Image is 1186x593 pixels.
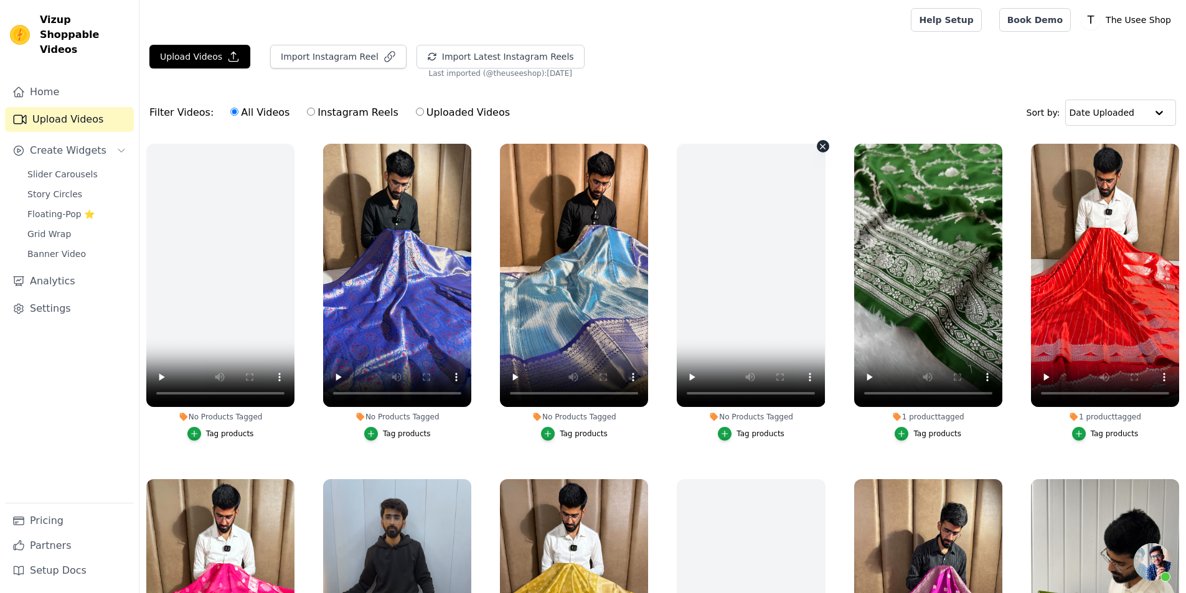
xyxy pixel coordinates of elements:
[913,429,961,439] div: Tag products
[187,427,254,441] button: Tag products
[854,412,1002,422] div: 1 product tagged
[149,98,517,127] div: Filter Videos:
[206,429,254,439] div: Tag products
[5,558,134,583] a: Setup Docs
[416,108,424,116] input: Uploaded Videos
[10,25,30,45] img: Vizup
[5,269,134,294] a: Analytics
[817,140,829,152] button: Video Delete
[230,105,290,121] label: All Videos
[1101,9,1176,31] p: The Usee Shop
[306,105,398,121] label: Instagram Reels
[911,8,981,32] a: Help Setup
[415,105,511,121] label: Uploaded Videos
[1031,412,1179,422] div: 1 product tagged
[27,228,71,240] span: Grid Wrap
[27,168,98,180] span: Slider Carousels
[429,68,572,78] span: Last imported (@ theuseeshop ): [DATE]
[230,108,238,116] input: All Videos
[40,12,129,57] span: Vizup Shoppable Videos
[20,205,134,223] a: Floating-Pop ⭐
[1134,543,1171,581] div: Open chat
[27,248,86,260] span: Banner Video
[718,427,784,441] button: Tag products
[500,412,648,422] div: No Products Tagged
[895,427,961,441] button: Tag products
[417,45,585,68] button: Import Latest Instagram Reels
[1091,429,1139,439] div: Tag products
[383,429,431,439] div: Tag products
[20,185,134,203] a: Story Circles
[20,245,134,263] a: Banner Video
[1087,14,1094,26] text: T
[1027,100,1177,126] div: Sort by:
[541,427,608,441] button: Tag products
[677,412,825,422] div: No Products Tagged
[364,427,431,441] button: Tag products
[20,166,134,183] a: Slider Carousels
[5,138,134,163] button: Create Widgets
[20,225,134,243] a: Grid Wrap
[30,143,106,158] span: Create Widgets
[27,208,95,220] span: Floating-Pop ⭐
[5,533,134,558] a: Partners
[5,296,134,321] a: Settings
[737,429,784,439] div: Tag products
[5,107,134,132] a: Upload Videos
[270,45,407,68] button: Import Instagram Reel
[999,8,1071,32] a: Book Demo
[5,508,134,533] a: Pricing
[149,45,250,68] button: Upload Videos
[323,412,471,422] div: No Products Tagged
[5,80,134,105] a: Home
[146,412,294,422] div: No Products Tagged
[1072,427,1139,441] button: Tag products
[1081,9,1176,31] button: T The Usee Shop
[560,429,608,439] div: Tag products
[27,188,82,200] span: Story Circles
[307,108,315,116] input: Instagram Reels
